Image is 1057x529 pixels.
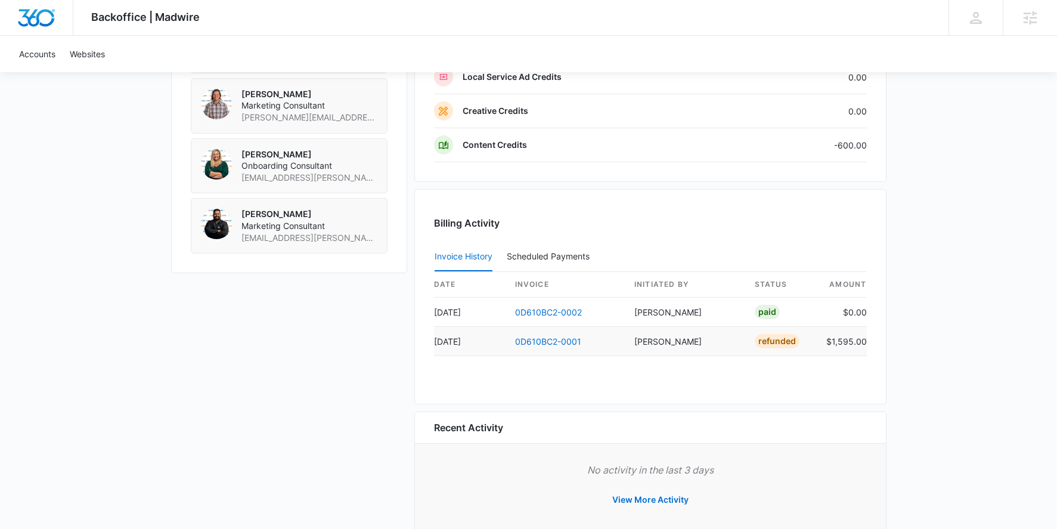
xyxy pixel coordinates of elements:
img: Evan Rodriguez [201,208,232,239]
a: Accounts [12,36,63,72]
td: [PERSON_NAME] [625,327,745,356]
img: Gabriel FloresElkins [201,88,232,119]
td: $1,595.00 [817,327,867,356]
td: [DATE] [434,298,506,327]
div: Paid [755,305,780,319]
div: Scheduled Payments [507,252,594,261]
h3: Billing Activity [434,216,867,230]
p: No activity in the last 3 days [434,463,867,477]
p: Content Credits [463,139,527,151]
img: Kaylee M Cordell [201,149,232,180]
th: date [434,272,506,298]
span: Marketing Consultant [241,100,377,112]
a: 0D610BC2-0002 [515,307,582,317]
p: [PERSON_NAME] [241,208,377,220]
th: status [745,272,817,298]
h6: Recent Activity [434,420,503,435]
span: Marketing Consultant [241,220,377,232]
th: amount [817,272,867,298]
p: [PERSON_NAME] [241,149,377,160]
a: Websites [63,36,112,72]
span: Backoffice | Madwire [91,11,200,23]
span: [PERSON_NAME][EMAIL_ADDRESS][DOMAIN_NAME] [241,112,377,123]
td: 0.00 [740,60,867,94]
p: [PERSON_NAME] [241,88,377,100]
span: [EMAIL_ADDRESS][PERSON_NAME][DOMAIN_NAME] [241,232,377,244]
td: $0.00 [817,298,867,327]
a: 0D610BC2-0001 [515,336,581,347]
span: [EMAIL_ADDRESS][PERSON_NAME][DOMAIN_NAME] [241,172,377,184]
td: -600.00 [740,128,867,162]
th: invoice [506,272,625,298]
div: Refunded [755,334,799,348]
button: Invoice History [435,243,492,271]
span: Onboarding Consultant [241,160,377,172]
p: Creative Credits [463,105,528,117]
p: Local Service Ad Credits [463,71,562,83]
th: Initiated By [625,272,745,298]
td: [PERSON_NAME] [625,298,745,327]
td: [DATE] [434,327,506,356]
button: View More Activity [600,485,700,514]
td: 0.00 [740,94,867,128]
